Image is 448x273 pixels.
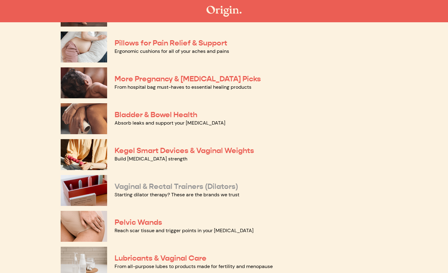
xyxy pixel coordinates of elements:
a: Ergonomic cushions for all of your aches and pains [115,48,229,54]
img: More Pregnancy & Postpartum Picks [61,67,107,98]
img: Bladder & Bowel Health [61,103,107,134]
a: More Pregnancy & [MEDICAL_DATA] Picks [115,74,261,83]
a: Bladder & Bowel Health [115,110,197,119]
a: Starting dilator therapy? These are the brands we trust [115,191,239,198]
a: Lubricants & Vaginal Care [115,254,207,263]
a: From hospital bag must-haves to essential healing products [115,84,251,90]
a: Pillows for Pain Relief & Support [115,38,227,48]
img: Pelvic Wands [61,211,107,242]
a: Kegel Smart Devices & Vaginal Weights [115,146,254,155]
a: From all-purpose lubes to products made for fertility and menopause [115,263,273,270]
a: Reach scar tissue and trigger points in your [MEDICAL_DATA] [115,227,254,234]
a: Build [MEDICAL_DATA] strength [115,156,187,162]
img: Vaginal & Rectal Trainers (Dilators) [61,175,107,206]
a: Absorb leaks and support your [MEDICAL_DATA] [115,120,225,126]
a: Pelvic Wands [115,218,162,227]
a: Vaginal & Rectal Trainers (Dilators) [115,182,238,191]
img: Pillows for Pain Relief & Support [61,32,107,62]
img: Kegel Smart Devices & Vaginal Weights [61,139,107,170]
img: The Origin Shop [207,6,241,17]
